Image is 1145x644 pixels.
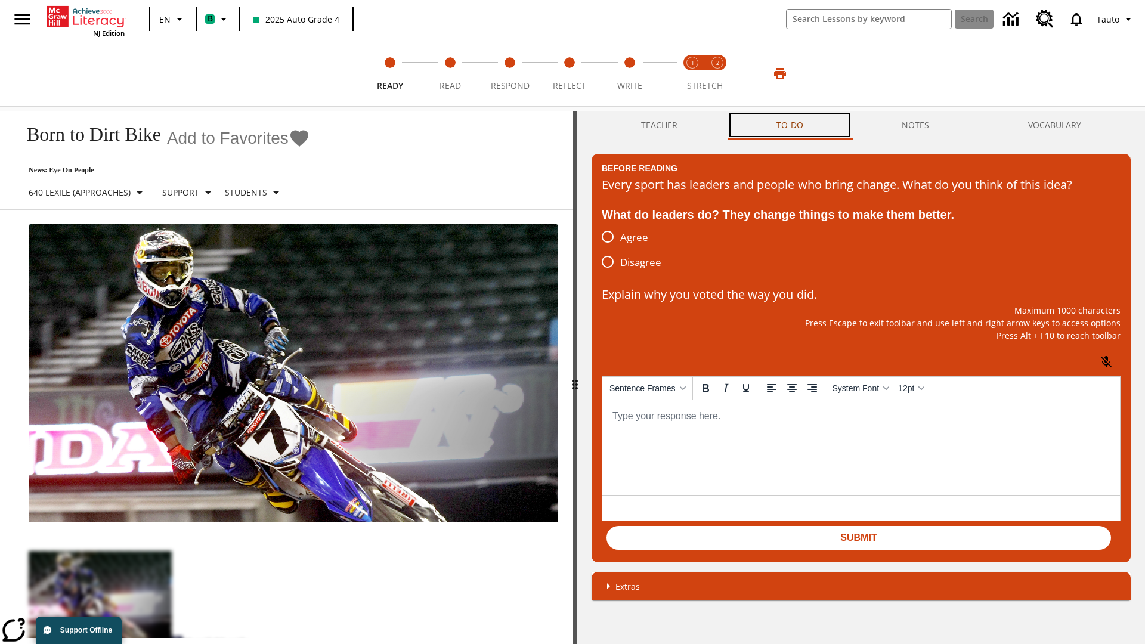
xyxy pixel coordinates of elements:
div: Home [47,4,125,38]
span: Sentence Frames [609,383,676,393]
button: Respond step 3 of 5 [475,41,544,106]
div: activity [577,111,1145,644]
button: Reflect step 4 of 5 [535,41,604,106]
span: Disagree [620,255,661,270]
button: Support Offline [36,617,122,644]
button: TO-DO [727,111,853,140]
button: Click to activate and allow voice recognition [1092,348,1121,376]
button: Stretch Read step 1 of 2 [675,41,710,106]
h2: Before Reading [602,162,677,175]
a: Notifications [1061,4,1092,35]
button: Boost Class color is mint green. Change class color [200,8,236,30]
iframe: Rich Text Area. Press ALT-0 for help. [602,400,1120,495]
button: Ready step 1 of 5 [355,41,425,106]
button: Font sizes [893,378,929,398]
button: Print [761,63,799,84]
button: Open side menu [5,2,40,37]
span: Agree [620,230,648,245]
span: NJ Edition [93,29,125,38]
text: 1 [691,59,694,67]
button: Add to Favorites - Born to Dirt Bike [167,128,310,148]
span: Add to Favorites [167,129,289,148]
span: Support Offline [60,626,112,634]
span: 2025 Auto Grade 4 [253,13,339,26]
span: Write [617,80,642,91]
button: NOTES [853,111,979,140]
img: Motocross racer James Stewart flies through the air on his dirt bike. [29,224,558,522]
span: Read [440,80,461,91]
button: Bold [695,378,716,398]
p: Press Alt + F10 to reach toolbar [602,329,1121,342]
span: EN [159,13,171,26]
button: Write step 5 of 5 [595,41,664,106]
button: Sentence Frames [605,378,690,398]
p: Support [162,186,199,199]
div: Every sport has leaders and people who bring change. What do you think of this idea? [602,175,1121,194]
div: poll [602,224,671,274]
a: Resource Center, Will open in new tab [1029,3,1061,35]
text: 2 [716,59,719,67]
button: Stretch Respond step 2 of 2 [700,41,735,106]
button: Fonts [828,378,894,398]
span: Respond [491,80,530,91]
button: Teacher [592,111,727,140]
div: Instructional Panel Tabs [592,111,1131,140]
span: 12pt [898,383,914,393]
span: Tauto [1097,13,1119,26]
p: Extras [615,580,640,593]
span: B [208,11,213,26]
input: search field [787,10,951,29]
button: Align right [802,378,822,398]
div: Press Enter or Spacebar and then press right and left arrow keys to move the slider [572,111,577,644]
p: Maximum 1000 characters [602,304,1121,317]
p: News: Eye On People [14,166,310,175]
p: Press Escape to exit toolbar and use left and right arrow keys to access options [602,317,1121,329]
button: Profile/Settings [1092,8,1140,30]
a: Data Center [996,3,1029,36]
button: Underline [736,378,756,398]
button: Language: EN, Select a language [154,8,192,30]
div: What do leaders do? They change things to make them better. [602,205,1121,224]
span: System Font [833,383,880,393]
button: Submit [606,526,1111,550]
button: Italic [716,378,736,398]
button: Select Student [220,182,288,203]
span: Reflect [553,80,586,91]
span: STRETCH [687,80,723,91]
button: Align center [782,378,802,398]
div: Extras [592,572,1131,600]
button: Select Lexile, 640 Lexile (Approaches) [24,182,151,203]
button: Scaffolds, Support [157,182,220,203]
p: 640 Lexile (Approaches) [29,186,131,199]
p: Explain why you voted the way you did. [602,285,1121,304]
button: VOCABULARY [979,111,1131,140]
p: Students [225,186,267,199]
span: Ready [377,80,403,91]
button: Read step 2 of 5 [415,41,484,106]
button: Align left [762,378,782,398]
h1: Born to Dirt Bike [14,123,161,145]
